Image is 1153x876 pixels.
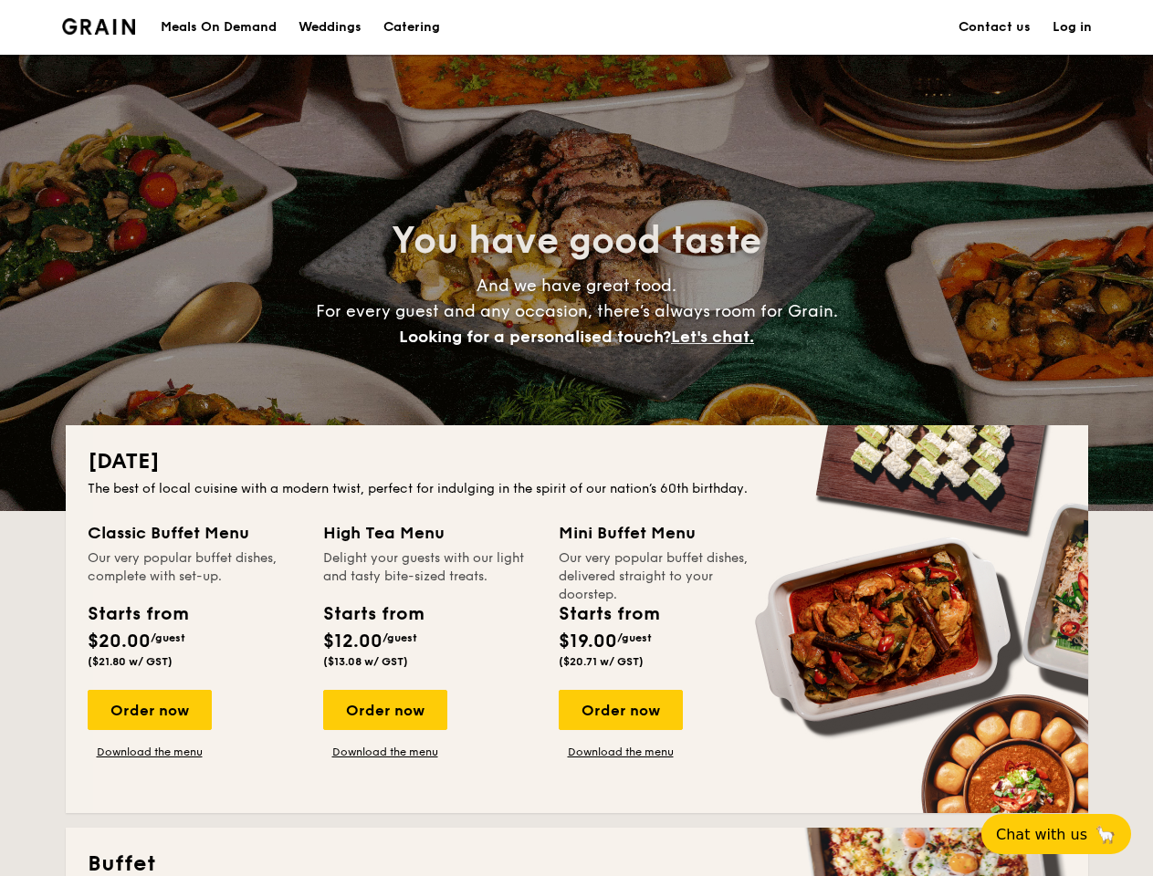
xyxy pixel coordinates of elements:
span: /guest [617,631,652,644]
span: ($13.08 w/ GST) [323,655,408,668]
div: High Tea Menu [323,520,537,546]
div: Our very popular buffet dishes, delivered straight to your doorstep. [559,549,772,586]
div: Our very popular buffet dishes, complete with set-up. [88,549,301,586]
img: Grain [62,18,136,35]
span: $12.00 [323,631,383,652]
span: ($20.71 w/ GST) [559,655,644,668]
span: Let's chat. [671,327,754,347]
span: And we have great food. For every guest and any occasion, there’s always room for Grain. [316,276,838,347]
span: ($21.80 w/ GST) [88,655,173,668]
span: Looking for a personalised touch? [399,327,671,347]
span: You have good taste [392,219,761,263]
span: Chat with us [996,826,1087,843]
div: Starts from [559,600,658,628]
div: Starts from [323,600,423,628]
h2: [DATE] [88,447,1066,476]
a: Download the menu [559,745,683,759]
div: Order now [323,690,447,730]
span: /guest [151,631,185,644]
span: 🦙 [1095,824,1116,845]
a: Download the menu [88,745,212,759]
div: The best of local cuisine with a modern twist, perfect for indulging in the spirit of our nation’... [88,480,1066,498]
div: Order now [559,690,683,730]
div: Delight your guests with our light and tasty bite-sized treats. [323,549,537,586]
div: Mini Buffet Menu [559,520,772,546]
div: Classic Buffet Menu [88,520,301,546]
span: /guest [383,631,417,644]
a: Logotype [62,18,136,35]
div: Starts from [88,600,187,628]
a: Download the menu [323,745,447,759]
button: Chat with us🦙 [981,814,1131,854]
div: Order now [88,690,212,730]
span: $20.00 [88,631,151,652]
span: $19.00 [559,631,617,652]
